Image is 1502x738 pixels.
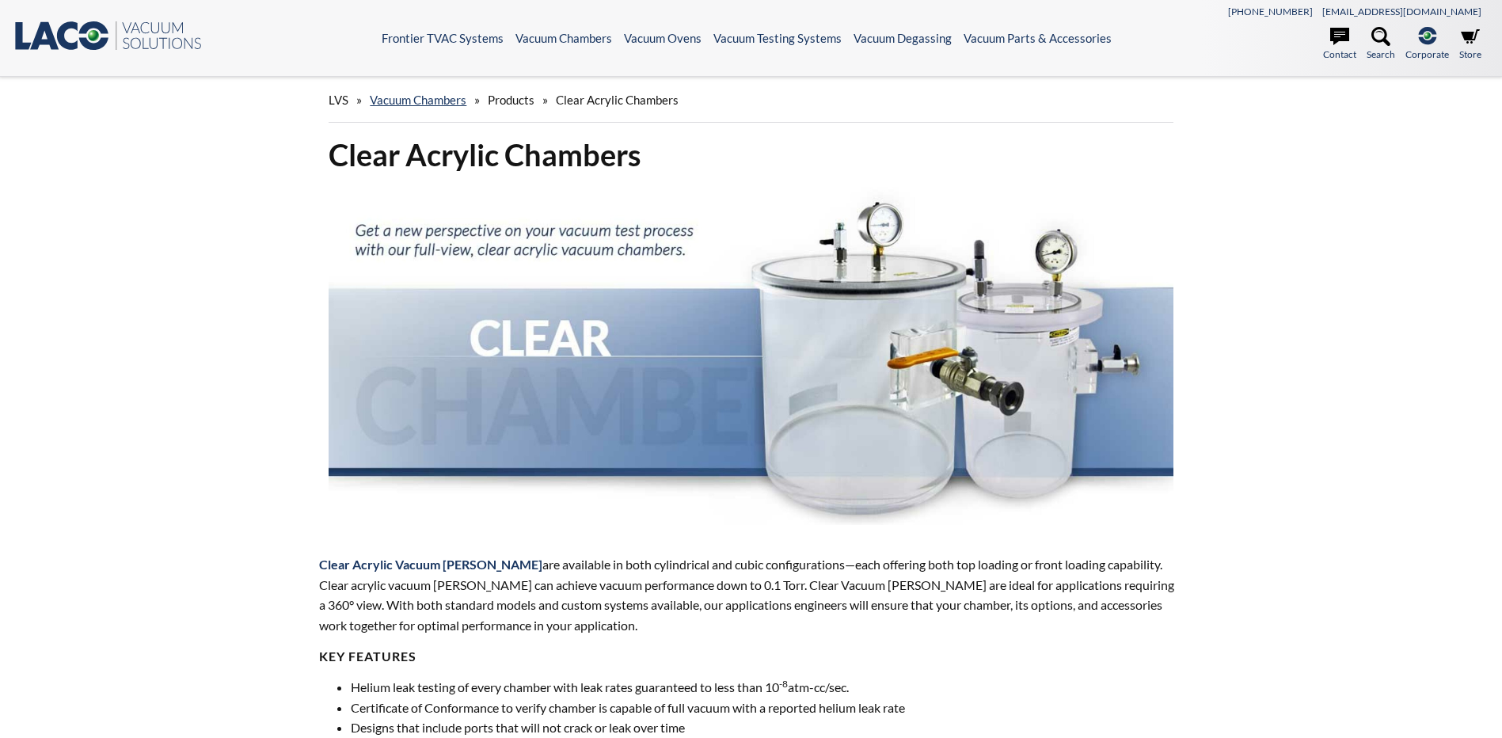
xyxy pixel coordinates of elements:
[713,31,842,45] a: Vacuum Testing Systems
[319,554,1182,635] p: are available in both cylindrical and cubic configurations—each offering both top loading or fron...
[1228,6,1313,17] a: [PHONE_NUMBER]
[370,93,466,107] a: Vacuum Chambers
[329,135,1173,174] h1: Clear Acrylic Chambers
[1322,6,1481,17] a: [EMAIL_ADDRESS][DOMAIN_NAME]
[351,677,1182,698] li: Helium leak testing of every chamber with leak rates guaranteed to less than 10 atm-cc/sec.
[329,187,1173,525] img: Clear Chambers header
[351,717,1182,738] li: Designs that include ports that will not crack or leak over time
[329,78,1173,123] div: » » »
[382,31,504,45] a: Frontier TVAC Systems
[515,31,612,45] a: Vacuum Chambers
[964,31,1112,45] a: Vacuum Parts & Accessories
[556,93,679,107] span: Clear Acrylic Chambers
[1323,27,1356,62] a: Contact
[1367,27,1395,62] a: Search
[1405,47,1449,62] span: Corporate
[854,31,952,45] a: Vacuum Degassing
[488,93,534,107] span: Products
[329,93,348,107] span: LVS
[319,557,542,572] span: Clear Acrylic Vacuum [PERSON_NAME]
[624,31,702,45] a: Vacuum Ovens
[351,698,1182,718] li: Certificate of Conformance to verify chamber is capable of full vacuum with a reported helium lea...
[779,678,788,690] sup: -8
[319,649,1182,665] h4: KEY FEATURES
[1459,27,1481,62] a: Store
